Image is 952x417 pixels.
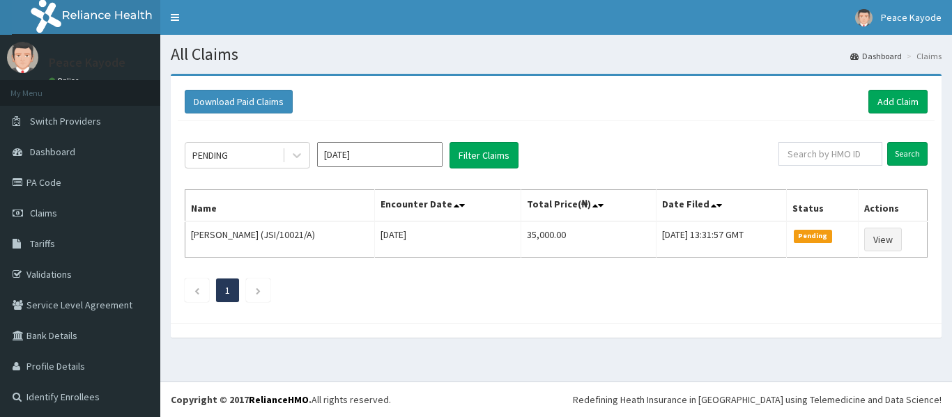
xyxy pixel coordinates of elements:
[49,56,125,69] p: Peace Kayode
[375,221,521,258] td: [DATE]
[855,9,873,26] img: User Image
[49,76,82,86] a: Online
[573,393,942,407] div: Redefining Heath Insurance in [GEOGRAPHIC_DATA] using Telemedicine and Data Science!
[375,190,521,222] th: Encounter Date
[858,190,927,222] th: Actions
[255,284,261,297] a: Next page
[868,90,928,113] a: Add Claim
[194,284,200,297] a: Previous page
[787,190,859,222] th: Status
[881,11,942,24] span: Peace Kayode
[656,221,786,258] td: [DATE] 13:31:57 GMT
[521,221,656,258] td: 35,000.00
[887,142,928,166] input: Search
[185,190,375,222] th: Name
[521,190,656,222] th: Total Price(₦)
[185,90,293,113] button: Download Paid Claims
[7,42,38,73] img: User Image
[185,221,375,258] td: [PERSON_NAME] (JSI/10021/A)
[864,228,902,251] a: View
[171,45,942,63] h1: All Claims
[794,230,832,242] span: Pending
[30,237,55,250] span: Tariffs
[450,142,519,168] button: Filter Claims
[192,148,228,162] div: PENDING
[317,142,443,167] input: Select Month and Year
[850,50,902,62] a: Dashboard
[249,393,309,406] a: RelianceHMO
[656,190,786,222] th: Date Filed
[778,142,882,166] input: Search by HMO ID
[160,381,952,417] footer: All rights reserved.
[30,145,75,158] span: Dashboard
[225,284,230,297] a: Page 1 is your current page
[903,50,942,62] li: Claims
[171,393,312,406] strong: Copyright © 2017 .
[30,207,57,219] span: Claims
[30,115,101,127] span: Switch Providers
